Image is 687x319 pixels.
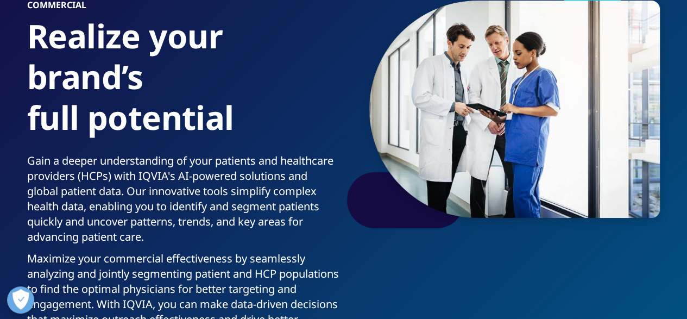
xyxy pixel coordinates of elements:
[27,16,339,153] h1: Realize your brand’s full potential
[27,1,339,16] h6: COMMERCIAL
[27,153,339,251] p: Gain a deeper understanding of your patients and healthcare providers (HCPs) with IQVIA's AI-powe...
[7,286,34,314] button: Open Preferences
[369,1,660,218] img: 099_medical-professionals-meeting-in-hospital.jpg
